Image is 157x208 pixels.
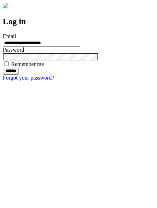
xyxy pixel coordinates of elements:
img: logo-4e3dc11c47720685a147b03b5a06dd966a58ff35d612b21f08c02c0306f2b779.png [3,3,8,8]
a: Forgot your password? [3,75,54,81]
h2: Log in [3,17,154,26]
label: Remember me [11,61,44,67]
label: Email [3,33,16,39]
label: Password [3,47,24,53]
